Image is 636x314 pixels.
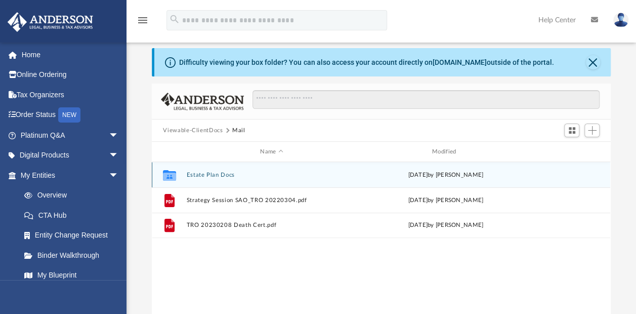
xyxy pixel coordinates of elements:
a: Binder Walkthrough [14,245,134,265]
a: Digital Productsarrow_drop_down [7,145,134,166]
div: [DATE] by [PERSON_NAME] [361,171,531,180]
button: Viewable-ClientDocs [163,126,223,135]
button: Switch to Grid View [564,124,579,138]
div: Difficulty viewing your box folder? You can also access your account directly on outside of the p... [179,57,554,68]
a: Tax Organizers [7,85,134,105]
img: User Pic [613,13,628,27]
i: menu [137,14,149,26]
a: Overview [14,185,134,206]
a: Entity Change Request [14,225,134,246]
a: CTA Hub [14,205,134,225]
a: Home [7,45,134,65]
div: Name [186,147,356,156]
button: More options [560,193,583,208]
input: Search files and folders [252,90,600,109]
span: arrow_drop_down [109,165,129,186]
span: arrow_drop_down [109,125,129,146]
a: [DOMAIN_NAME] [432,58,486,66]
span: arrow_drop_down [109,145,129,166]
div: [DATE] by [PERSON_NAME] [361,221,531,230]
button: More options [560,218,583,233]
div: id [156,147,182,156]
button: Strategy Session SAO_TRO 20220304.pdf [187,197,357,204]
button: Mail [232,126,245,135]
button: TRO 20230208 Death Cert.pdf [187,222,357,228]
div: [DATE] by [PERSON_NAME] [361,196,531,205]
div: id [535,147,606,156]
button: Add [584,124,600,138]
a: menu [137,19,149,26]
button: Close [586,55,600,69]
a: My Blueprint [14,265,129,286]
a: Online Ordering [7,65,134,85]
button: Estate Plan Docs [187,172,357,178]
a: My Entitiesarrow_drop_down [7,165,134,185]
i: search [169,14,180,25]
a: Order StatusNEW [7,105,134,126]
div: Modified [361,147,531,156]
a: Platinum Q&Aarrow_drop_down [7,125,134,145]
img: Anderson Advisors Platinum Portal [5,12,96,32]
div: NEW [58,107,80,123]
